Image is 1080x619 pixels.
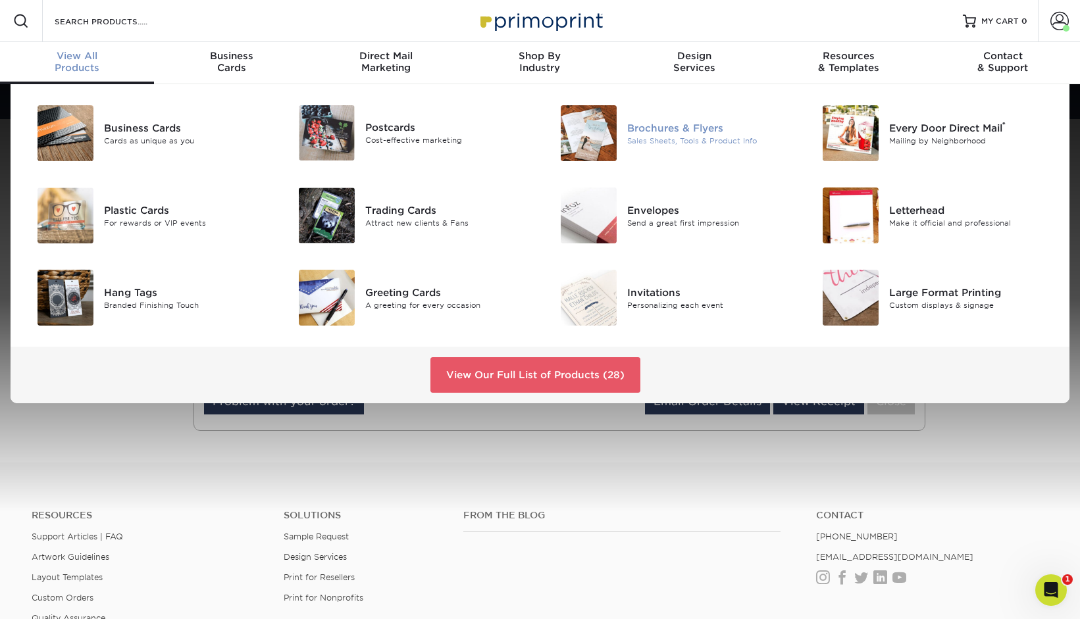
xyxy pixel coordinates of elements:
div: Personalizing each event [627,299,792,310]
div: Every Door Direct Mail [889,120,1054,135]
div: Make it official and professional [889,217,1054,228]
div: Cards [154,50,308,74]
div: Marketing [309,50,463,74]
div: Cost-effective marketing [365,135,530,146]
h4: Resources [32,510,264,521]
span: Shop By [463,50,617,62]
a: Business Cards Business Cards Cards as unique as you [26,100,269,166]
div: Hang Tags [104,285,269,299]
img: Letterhead [823,187,879,243]
img: Plastic Cards [38,187,93,243]
a: Resources& Templates [771,42,925,84]
div: Branded Finishing Touch [104,299,269,310]
div: & Templates [771,50,925,74]
a: [PHONE_NUMBER] [816,532,898,541]
iframe: Google Customer Reviews [3,579,112,614]
div: Custom displays & signage [889,299,1054,310]
div: Mailing by Neighborhood [889,135,1054,146]
a: Contact [816,510,1048,521]
a: Shop ByIndustry [463,42,617,84]
img: Postcards [299,105,355,161]
img: Brochures & Flyers [561,105,617,161]
a: Invitations Invitations Personalizing each event [550,264,792,331]
img: Every Door Direct Mail [823,105,879,161]
img: Envelopes [561,187,617,243]
div: Sales Sheets, Tools & Product Info [627,135,792,146]
a: Support Articles | FAQ [32,532,123,541]
a: [EMAIL_ADDRESS][DOMAIN_NAME] [816,552,973,562]
span: 1 [1062,574,1073,585]
a: Envelopes Envelopes Send a great first impression [550,182,792,249]
div: Services [617,50,771,74]
a: Plastic Cards Plastic Cards For rewards or VIP events [26,182,269,249]
input: SEARCH PRODUCTS..... [53,13,182,29]
div: A greeting for every occasion [365,299,530,310]
a: Artwork Guidelines [32,552,109,562]
h4: From the Blog [463,510,781,521]
a: Sample Request [284,532,349,541]
span: Design [617,50,771,62]
img: Invitations [561,270,617,326]
div: Trading Cards [365,203,530,217]
div: & Support [926,50,1080,74]
div: Letterhead [889,203,1054,217]
div: Cards as unique as you [104,135,269,146]
a: Direct MailMarketing [309,42,463,84]
span: Direct Mail [309,50,463,62]
a: Layout Templates [32,572,103,582]
div: Large Format Printing [889,285,1054,299]
div: Brochures & Flyers [627,120,792,135]
img: Primoprint [475,7,606,35]
a: Postcards Postcards Cost-effective marketing [288,100,530,166]
div: Postcards [365,120,530,135]
div: Greeting Cards [365,285,530,299]
a: View Our Full List of Products (28) [430,357,640,393]
a: Letterhead Letterhead Make it official and professional [811,182,1054,249]
a: DesignServices [617,42,771,84]
a: Brochures & Flyers Brochures & Flyers Sales Sheets, Tools & Product Info [550,100,792,166]
a: Every Door Direct Mail Every Door Direct Mail® Mailing by Neighborhood [811,100,1054,166]
a: Greeting Cards Greeting Cards A greeting for every occasion [288,264,530,331]
h4: Solutions [284,510,444,521]
img: Business Cards [38,105,93,161]
a: Print for Nonprofits [284,593,363,603]
div: For rewards or VIP events [104,217,269,228]
a: BusinessCards [154,42,308,84]
div: Business Cards [104,120,269,135]
div: Industry [463,50,617,74]
span: Resources [771,50,925,62]
img: Greeting Cards [299,270,355,326]
span: MY CART [981,16,1019,27]
span: 0 [1021,16,1027,26]
div: Plastic Cards [104,203,269,217]
span: Business [154,50,308,62]
img: Trading Cards [299,187,355,243]
a: Design Services [284,552,347,562]
a: Large Format Printing Large Format Printing Custom displays & signage [811,264,1054,331]
div: Invitations [627,285,792,299]
div: Send a great first impression [627,217,792,228]
sup: ® [1002,120,1006,130]
img: Large Format Printing [823,270,879,326]
a: Contact& Support [926,42,1080,84]
a: Trading Cards Trading Cards Attract new clients & Fans [288,182,530,249]
img: Hang Tags [38,270,93,326]
span: Contact [926,50,1080,62]
div: Attract new clients & Fans [365,217,530,228]
a: Hang Tags Hang Tags Branded Finishing Touch [26,264,269,331]
a: Print for Resellers [284,572,355,582]
div: Envelopes [627,203,792,217]
iframe: Intercom live chat [1035,574,1067,606]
